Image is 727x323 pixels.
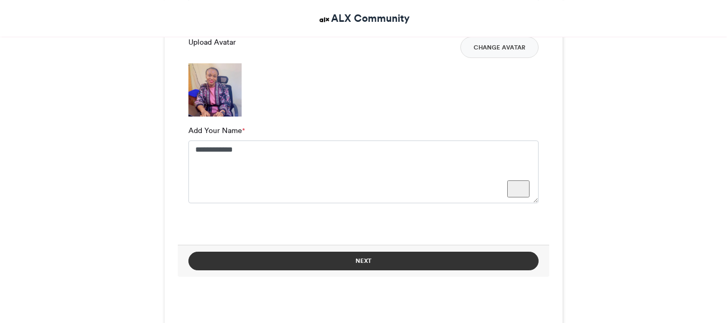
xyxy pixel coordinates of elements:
a: ALX Community [318,11,410,26]
label: Upload Avatar [188,37,236,48]
button: Change Avatar [460,37,539,58]
label: Add Your Name [188,125,245,136]
img: ALX Community [318,13,331,26]
img: 1755510497.813-b2dcae4267c1926e4edbba7f5065fdc4d8f11412.png [188,63,242,117]
button: Next [188,252,539,270]
textarea: To enrich screen reader interactions, please activate Accessibility in Grammarly extension settings [188,140,539,203]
